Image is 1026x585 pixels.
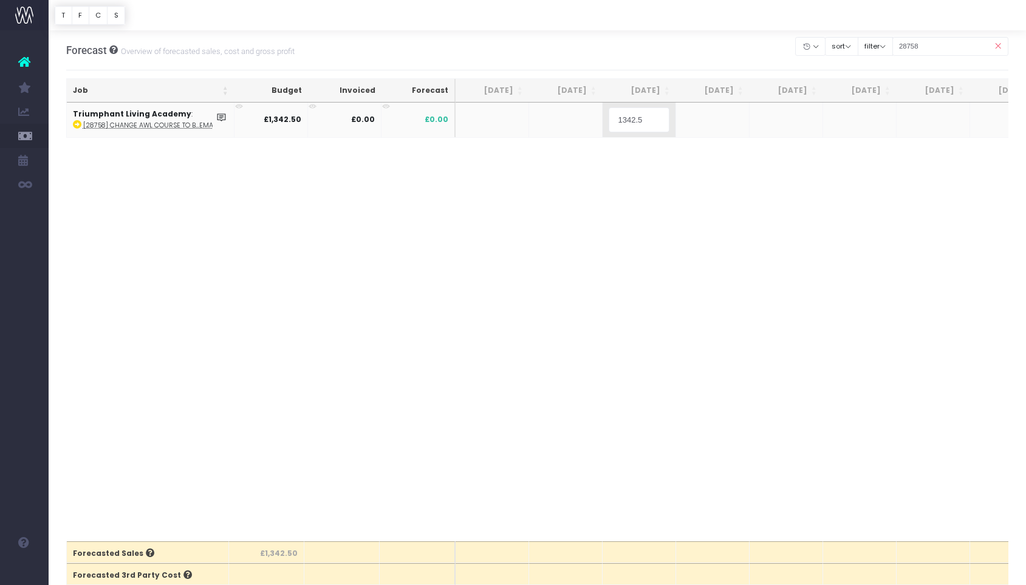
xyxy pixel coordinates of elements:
th: Budget [234,79,308,103]
th: Forecast [381,79,456,103]
span: Forecast [66,44,107,56]
button: sort [825,37,858,56]
strong: £0.00 [351,114,375,124]
button: T [55,6,72,25]
th: Job: activate to sort column ascending [67,79,234,103]
button: filter [858,37,893,56]
th: Forecasted 3rd Party Cost [67,563,229,585]
button: S [107,6,125,25]
span: Forecasted Sales [73,548,154,559]
small: Overview of forecasted sales, cost and gross profit [118,44,295,56]
span: £0.00 [425,114,448,125]
abbr: [28758] Change AWL Course to be on demand [83,121,222,130]
th: Invoiced [308,79,381,103]
button: F [72,6,89,25]
th: Jun 25: activate to sort column ascending [456,79,529,103]
div: Vertical button group [55,6,125,25]
strong: £1,342.50 [264,114,301,124]
th: Oct 25: activate to sort column ascending [750,79,823,103]
strong: Triumphant Living Academy [73,109,191,119]
img: images/default_profile_image.png [15,561,33,579]
th: Nov 25: activate to sort column ascending [823,79,897,103]
th: Dec 25: activate to sort column ascending [897,79,970,103]
th: Sep 25: activate to sort column ascending [676,79,750,103]
button: C [89,6,108,25]
td: : [67,103,234,137]
th: Aug 25: activate to sort column ascending [603,79,676,103]
th: Jul 25: activate to sort column ascending [529,79,603,103]
th: £1,342.50 [229,541,304,563]
input: Search... [892,37,1009,56]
